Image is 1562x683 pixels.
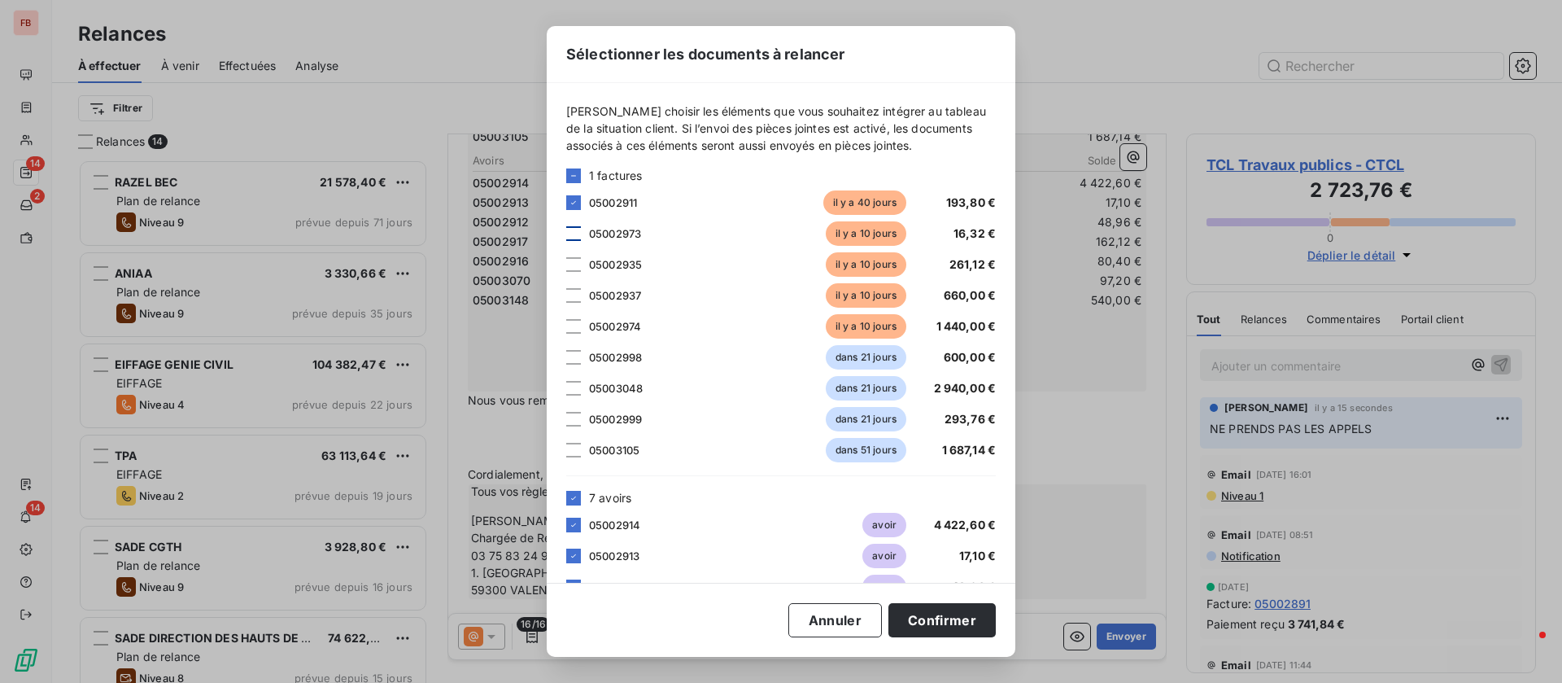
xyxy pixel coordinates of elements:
span: 600,00 € [944,350,996,364]
span: avoir [862,575,906,599]
span: 261,12 € [949,257,996,271]
span: 05002912 [589,580,639,593]
span: 05003048 [589,382,643,395]
span: il y a 10 jours [826,283,906,308]
span: 293,76 € [945,412,996,426]
span: 05003105 [589,444,639,457]
span: il y a 40 jours [823,190,906,215]
span: 1 factures [589,167,643,184]
span: 7 avoirs [589,489,631,506]
span: 05002937 [589,289,641,302]
iframe: Intercom live chat [1507,628,1546,667]
span: 193,80 € [946,195,996,209]
span: 48,96 € [951,580,996,593]
span: 16,32 € [953,226,996,240]
span: 05002914 [589,519,640,532]
span: 1 687,14 € [942,443,997,457]
span: avoir [862,513,906,537]
span: 05002998 [589,351,642,364]
span: dans 21 jours [826,345,906,370]
span: 660,00 € [944,288,996,302]
span: [PERSON_NAME] choisir les éléments que vous souhaitez intégrer au tableau de la situation client.... [566,103,996,154]
span: 05002913 [589,549,639,563]
span: dans 21 jours [826,376,906,401]
span: 17,10 € [959,549,996,563]
span: avoir [862,544,906,568]
span: dans 51 jours [826,438,906,462]
span: il y a 10 jours [826,252,906,277]
span: 05002974 [589,320,641,333]
button: Confirmer [888,603,996,637]
span: 05002935 [589,258,642,271]
button: Annuler [788,603,882,637]
span: 4 422,60 € [934,518,997,532]
span: Sélectionner les documents à relancer [566,43,845,65]
span: il y a 10 jours [826,314,906,339]
span: 1 440,00 € [936,319,997,333]
span: 2 940,00 € [934,381,997,395]
span: 05002911 [589,196,637,209]
span: dans 21 jours [826,407,906,431]
span: 05002999 [589,413,642,426]
span: 05002973 [589,227,641,240]
span: il y a 10 jours [826,221,906,246]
